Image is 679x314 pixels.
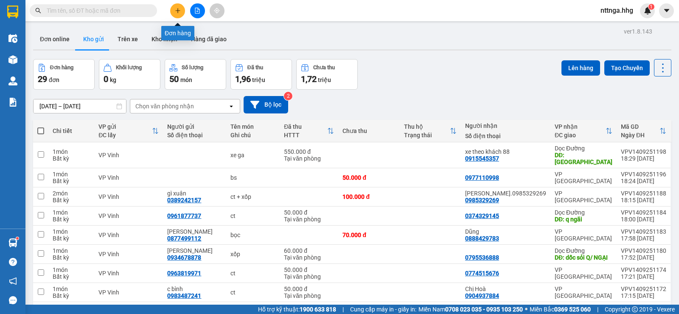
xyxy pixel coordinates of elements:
[53,305,90,311] div: 1 món
[228,103,235,110] svg: open
[8,55,17,64] img: warehouse-icon
[98,232,159,238] div: VP Vinh
[465,305,546,311] div: A mức
[167,197,201,204] div: 0389242157
[170,3,185,18] button: plus
[465,133,546,139] div: Số điện thoại
[53,286,90,292] div: 1 món
[230,123,275,130] div: Tên món
[53,254,90,261] div: Bất kỳ
[342,232,395,238] div: 70.000 đ
[284,155,334,162] div: Tại văn phòng
[300,306,336,313] strong: 1900 633 818
[525,308,527,311] span: ⚪️
[167,292,201,299] div: 0983487241
[230,212,275,219] div: ct
[445,306,523,313] strong: 0708 023 035 - 0935 103 250
[38,74,47,84] span: 29
[230,59,292,90] button: Đã thu1,96 triệu
[621,123,659,130] div: Mã GD
[465,122,546,129] div: Người nhận
[284,123,327,130] div: Đã thu
[555,228,612,242] div: VP [GEOGRAPHIC_DATA]
[621,197,666,204] div: 18:15 [DATE]
[418,305,523,314] span: Miền Nam
[621,254,666,261] div: 17:52 [DATE]
[301,74,317,84] span: 1,72
[621,292,666,299] div: 17:15 [DATE]
[165,59,226,90] button: Số lượng50món
[555,254,612,261] div: DĐ: dốc sỏi Q/ NGẠI
[230,270,275,277] div: ct
[555,209,612,216] div: Dọc Đường
[621,247,666,254] div: VPV1409251180
[621,178,666,184] div: 18:24 [DATE]
[342,174,395,181] div: 50.000 đ
[404,132,450,139] div: Trạng thái
[167,286,222,292] div: c bình
[53,247,90,254] div: 1 món
[400,120,461,142] th: Toggle SortBy
[555,132,606,139] div: ĐC giao
[167,228,222,235] div: quỳnh trang
[644,7,651,14] img: icon-new-feature
[7,6,18,18] img: logo-vxr
[530,305,591,314] span: Miền Bắc
[53,197,90,204] div: Bất kỳ
[214,8,220,14] span: aim
[175,8,181,14] span: plus
[663,7,671,14] span: caret-down
[110,76,116,83] span: kg
[53,235,90,242] div: Bất kỳ
[53,292,90,299] div: Bất kỳ
[342,127,395,134] div: Chưa thu
[230,289,275,296] div: ct
[465,155,499,162] div: 0915545357
[621,148,666,155] div: VPV1409251198
[8,76,17,85] img: warehouse-icon
[33,29,76,49] button: Đơn online
[342,193,395,200] div: 100.000 đ
[350,305,416,314] span: Cung cấp máy in - giấy in:
[182,65,203,71] div: Số lượng
[167,254,201,261] div: 0934678878
[621,155,666,162] div: 18:29 [DATE]
[94,120,163,142] th: Toggle SortBy
[167,305,222,311] div: Lĩnh
[465,254,499,261] div: 0795536888
[313,65,335,71] div: Chưa thu
[111,29,145,49] button: Trên xe
[296,59,358,90] button: Chưa thu1,72 triệu
[621,132,659,139] div: Ngày ĐH
[465,228,546,235] div: Dũng
[53,273,90,280] div: Bất kỳ
[235,74,251,84] span: 1,96
[53,171,90,178] div: 1 món
[50,65,73,71] div: Đơn hàng
[76,29,111,49] button: Kho gửi
[621,235,666,242] div: 17:58 [DATE]
[53,148,90,155] div: 1 món
[555,286,612,299] div: VP [GEOGRAPHIC_DATA]
[184,29,233,49] button: Hàng đã giao
[252,76,265,83] span: triệu
[284,247,334,254] div: 60.000 đ
[247,65,263,71] div: Đã thu
[34,99,126,113] input: Select a date range.
[194,8,200,14] span: file-add
[465,197,499,204] div: 0985329269
[244,96,288,113] button: Bộ lọc
[53,266,90,273] div: 1 món
[465,286,546,292] div: Chị Hoà
[621,266,666,273] div: VPV1409251174
[465,235,499,242] div: 0888429783
[621,171,666,178] div: VPV1409251196
[53,178,90,184] div: Bất kỳ
[230,232,275,238] div: bọc
[167,132,222,139] div: Số điện thoại
[555,171,612,184] div: VP [GEOGRAPHIC_DATA]
[53,228,90,235] div: 1 món
[53,127,90,134] div: Chi tiết
[53,155,90,162] div: Bất kỳ
[230,152,275,158] div: xe ga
